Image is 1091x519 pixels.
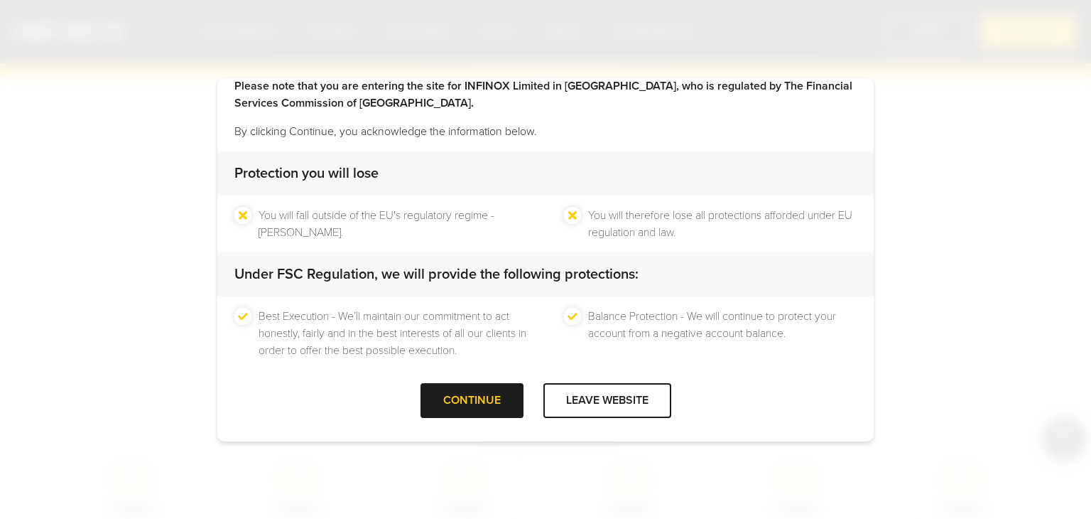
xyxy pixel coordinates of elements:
div: LEAVE WEBSITE [543,383,671,418]
strong: Please note that you are entering the site for INFINOX Limited in [GEOGRAPHIC_DATA], who is regul... [234,79,852,110]
li: You will fall outside of the EU's regulatory regime - [PERSON_NAME]. [259,207,527,241]
strong: Protection you will lose [234,165,379,182]
strong: Under FSC Regulation, we will provide the following protections: [234,266,639,283]
li: You will therefore lose all protections afforded under EU regulation and law. [588,207,857,241]
li: Best Execution - We’ll maintain our commitment to act honestly, fairly and in the best interests ... [259,308,527,359]
p: By clicking Continue, you acknowledge the information below. [234,123,857,140]
li: Balance Protection - We will continue to protect your account from a negative account balance. [588,308,857,359]
div: CONTINUE [420,383,523,418]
